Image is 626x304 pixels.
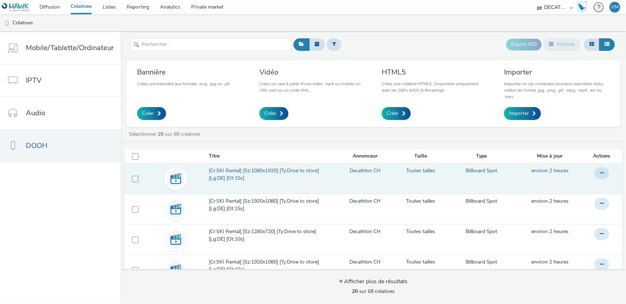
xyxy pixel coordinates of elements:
[137,81,231,87] p: Créez une bannière aux formats .png, .jpg ou .gif.
[531,259,569,266] a: 8 octobre 2025, 13:34
[611,2,619,13] div: VM
[209,259,333,273] span: [Cr:SKI Rental] [Sz:1920x1080] [Ty:Drive to store] [Lg:DE] [Ot:10s]
[349,259,381,266] a: Decathlon CH
[576,1,587,13] img: Hawk Academy
[406,228,435,235] a: Toutes tailles
[387,110,399,117] span: Créer
[26,108,45,118] span: Audio
[209,228,336,246] a: [Cr:SKI Rental] [Sz:1280x720] [Ty:Drive to store] [Lg:DE] [Ot:10s]
[506,39,542,50] button: Export d'ID
[349,228,381,235] a: Decathlon CH
[349,167,381,174] a: Decathlon CH
[209,198,333,212] span: [Cr:SKI Rental] [Sz:1920x1080] [Ty:Drive to store] [Lg:DE] [Ot:15s]
[259,107,288,120] a: Créer
[531,259,569,265] span: environ 2 heures
[264,110,276,117] span: Créer
[4,20,11,27] img: dooh
[466,228,498,235] a: Billboard Spot
[531,198,569,204] span: environ 2 heures
[130,38,292,51] input: Rechercher...
[394,149,447,164] th: Taille
[382,81,488,93] p: Créez une créative HTML5. Disponible uniquement avec les SSPs AIOO & Broadsign
[584,149,622,164] th: Actions
[165,260,186,280] img: video.svg
[26,140,47,151] span: DOOH
[259,81,365,93] p: Créez un vast à partir d'une video .mp4 ou insérez un URL vast ou un code XML.
[531,228,569,235] a: 8 octobre 2025, 13:34
[142,110,154,117] span: Créer
[504,107,541,120] a: Importer
[165,229,186,250] img: video.svg
[349,198,381,205] a: Decathlon CH
[531,228,569,235] span: environ 2 heures
[543,38,580,50] button: Archiver
[406,198,435,205] a: Toutes tailles
[406,167,435,174] a: Toutes tailles
[209,167,333,182] span: [Cr:SKI Rental] [Sz:1080x1920] [Ty:Drive to store] [Lg:DE] [Ot:15s]
[531,167,569,174] span: environ 2 heures
[531,198,569,205] a: 8 octobre 2025, 13:34
[2,3,29,12] img: undefined Logo
[209,167,336,185] a: [Cr:SKI Rental] [Sz:1080x1920] [Ty:Drive to store] [Lg:DE] [Ot:15s]
[406,259,435,266] a: Toutes tailles
[382,67,488,77] h3: HTML5
[158,131,164,137] strong: 20
[531,167,569,174] a: 8 octobre 2025, 13:34
[466,198,498,205] a: Billboard Spot
[128,131,203,137] a: Sélectionner sur 68 créatives
[209,259,336,277] a: [Cr:SKI Rental] [Sz:1920x1080] [Ty:Drive to store] [Lg:DE] [Ot:10s]
[382,107,411,120] a: Créer
[339,278,408,286] div: Afficher plus de résultats
[504,81,610,100] p: Importez un zip contenant plusieurs bannières et/ou vidéos au format .jpg, .png, .gif, .mpg, .mp4...
[352,288,358,295] strong: 20
[165,168,186,189] img: video.svg
[165,199,186,219] img: video.svg
[447,149,516,164] th: Type
[504,67,610,77] h3: Importer
[352,288,395,295] span: sur 68 créatives
[599,38,615,50] button: Liste
[137,107,166,120] a: Créer
[576,1,590,13] a: Hawk Academy
[466,167,498,174] a: Billboard Spot
[209,198,336,216] a: [Cr:SKI Rental] [Sz:1920x1080] [Ty:Drive to store] [Lg:DE] [Ot:15s]
[208,149,336,164] th: Titre
[509,110,529,117] span: Importer
[584,38,599,50] button: Grille
[137,67,231,77] h3: Bannière
[209,228,333,243] span: [Cr:SKI Rental] [Sz:1280x720] [Ty:Drive to store] [Lg:DE] [Ot:10s]
[466,259,498,266] a: Billboard Spot
[259,67,365,77] h3: Vidéo
[26,43,114,53] span: Mobile/Tablette/Ordinateur
[26,75,42,86] span: IPTV
[336,149,394,164] th: Annonceur
[516,149,584,164] th: Mise à jour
